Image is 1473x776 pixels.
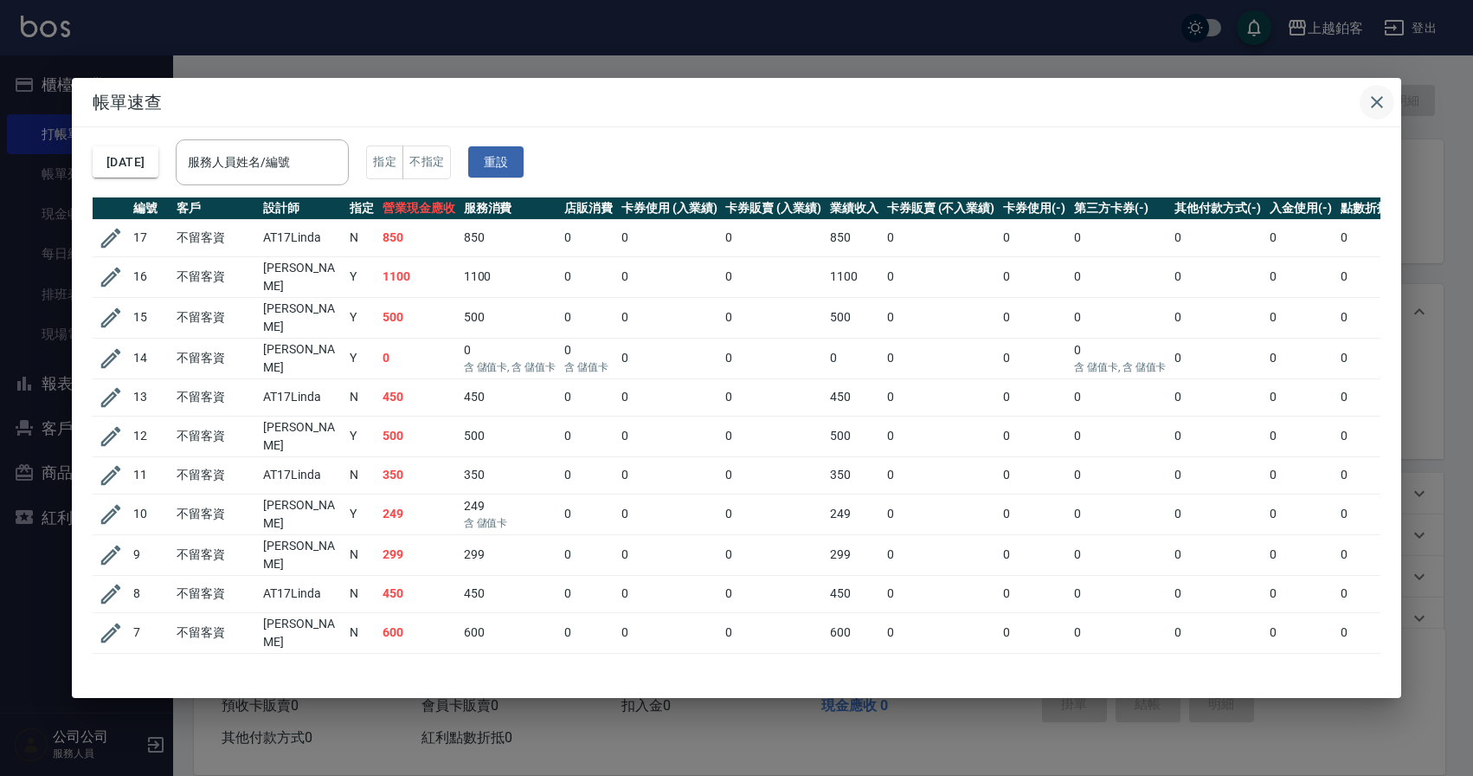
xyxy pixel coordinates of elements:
h2: 帳單速查 [72,78,1401,126]
td: 0 [999,378,1070,416]
td: N [345,653,378,690]
td: 13 [129,378,172,416]
th: 卡券使用(-) [999,197,1070,220]
td: 0 [1170,575,1265,612]
td: 0 [560,416,617,456]
td: 850 [378,219,460,256]
td: 0 [1170,534,1265,575]
td: AT17Linda [259,653,345,690]
td: Y [345,297,378,338]
td: 12 [129,416,172,456]
td: N [345,456,378,494]
td: 10 [129,494,172,534]
td: 0 [617,297,722,338]
th: 服務消費 [460,197,561,220]
th: 業績收入 [826,197,883,220]
button: 不指定 [402,145,451,179]
td: 0 [1265,494,1336,534]
td: 0 [1170,219,1265,256]
td: 0 [1265,456,1336,494]
td: 0 [1070,456,1171,494]
td: 9 [129,534,172,575]
td: 350 [460,456,561,494]
td: 0 [1170,378,1265,416]
td: N [345,534,378,575]
td: 16 [129,256,172,297]
td: 不留客資 [172,378,259,416]
td: 0 [560,256,617,297]
td: 600 [460,612,561,653]
td: 600 [826,612,883,653]
td: 0 [560,653,617,690]
td: 0 [883,534,999,575]
td: 1100 [460,256,561,297]
td: 不留客資 [172,256,259,297]
td: 0 [721,256,826,297]
td: 0 [1265,653,1336,690]
td: 14 [129,338,172,378]
td: 0 [883,575,999,612]
td: 0 [999,256,1070,297]
td: 0 [1265,612,1336,653]
th: 店販消費 [560,197,617,220]
td: N [345,378,378,416]
td: 0 [999,612,1070,653]
td: 0 [999,219,1070,256]
th: 設計師 [259,197,345,220]
td: 0 [617,256,722,297]
td: 0 [721,416,826,456]
td: 0 [560,297,617,338]
td: 0 [560,612,617,653]
td: 1100 [826,256,883,297]
td: 不留客資 [172,338,259,378]
td: 0 [560,575,617,612]
td: 不留客資 [172,456,259,494]
td: 450 [378,575,460,612]
td: 0 [560,534,617,575]
td: 299 [826,653,883,690]
td: 0 [617,494,722,534]
td: 450 [826,575,883,612]
td: 0 [999,338,1070,378]
td: 299 [460,653,561,690]
td: 0 [1070,653,1171,690]
td: 0 [1336,256,1431,297]
td: 0 [1070,378,1171,416]
td: 0 [1265,378,1336,416]
td: 0 [1070,338,1171,378]
td: 0 [883,456,999,494]
td: 500 [460,297,561,338]
td: 0 [1070,416,1171,456]
td: 0 [883,378,999,416]
td: 0 [721,575,826,612]
td: 0 [883,653,999,690]
td: 8 [129,575,172,612]
td: 0 [721,338,826,378]
td: 0 [999,575,1070,612]
td: 0 [1070,219,1171,256]
td: 0 [826,338,883,378]
td: 0 [460,338,561,378]
td: [PERSON_NAME] [259,494,345,534]
td: 0 [1336,534,1431,575]
td: 0 [1170,456,1265,494]
td: 0 [560,456,617,494]
td: 0 [1265,416,1336,456]
td: AT17Linda [259,378,345,416]
td: 0 [1336,494,1431,534]
td: 0 [1070,494,1171,534]
td: 500 [826,297,883,338]
th: 編號 [129,197,172,220]
td: [PERSON_NAME] [259,338,345,378]
td: 0 [721,653,826,690]
th: 點數折抵金額(-) [1336,197,1431,220]
td: 299 [826,534,883,575]
td: 0 [1265,297,1336,338]
td: 0 [1265,575,1336,612]
th: 卡券販賣 (不入業績) [883,197,999,220]
td: 0 [721,612,826,653]
td: 0 [721,219,826,256]
td: Y [345,338,378,378]
button: 指定 [366,145,403,179]
td: 0 [1336,378,1431,416]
